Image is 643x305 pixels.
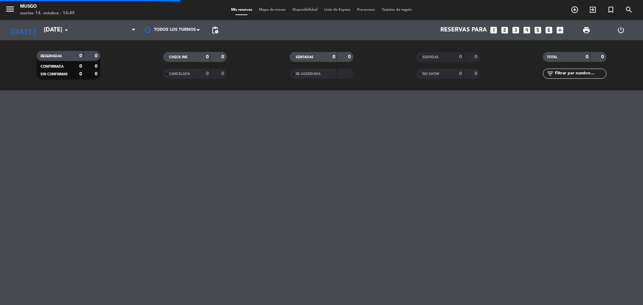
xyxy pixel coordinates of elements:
[378,8,416,12] span: Tarjetas de regalo
[95,72,99,76] strong: 0
[546,70,554,78] i: filter_list
[354,8,378,12] span: Pre-acceso
[547,56,557,59] span: TOTAL
[545,26,553,34] i: looks_6
[422,56,439,59] span: SERVIDAS
[95,54,99,58] strong: 0
[475,71,479,76] strong: 0
[511,26,520,34] i: looks_3
[440,27,487,33] span: Reservas para
[321,8,354,12] span: Lista de Espera
[62,26,70,34] i: arrow_drop_down
[333,55,335,59] strong: 0
[20,3,75,10] div: Musgo
[206,55,209,59] strong: 0
[571,6,579,14] i: add_circle_outline
[221,71,225,76] strong: 0
[79,72,82,76] strong: 0
[603,20,638,40] div: LOG OUT
[422,72,439,76] span: NO SHOW
[20,10,75,17] div: martes 14. octubre - 14:49
[582,26,590,34] span: print
[459,71,462,76] strong: 0
[459,55,462,59] strong: 0
[296,56,313,59] span: SENTADAS
[228,8,256,12] span: Mis reservas
[5,4,15,16] button: menu
[221,55,225,59] strong: 0
[625,6,633,14] i: search
[475,55,479,59] strong: 0
[522,26,531,34] i: looks_4
[589,6,597,14] i: exit_to_app
[41,73,67,76] span: SIN CONFIRMAR
[554,70,606,77] input: Filtrar por nombre...
[296,72,320,76] span: RE AGENDADA
[256,8,289,12] span: Mapa de mesas
[586,55,588,59] strong: 0
[556,26,564,34] i: add_box
[79,64,82,69] strong: 0
[289,8,321,12] span: Disponibilidad
[169,56,188,59] span: CHECK INS
[533,26,542,34] i: looks_5
[95,64,99,69] strong: 0
[41,55,62,58] span: RESERVADAS
[5,23,41,37] i: [DATE]
[601,55,605,59] strong: 0
[41,65,64,68] span: CONFIRMADA
[500,26,509,34] i: looks_two
[211,26,219,34] span: pending_actions
[489,26,498,34] i: looks_one
[617,26,625,34] i: power_settings_new
[169,72,190,76] span: CANCELADA
[206,71,209,76] strong: 0
[607,6,615,14] i: turned_in_not
[348,55,352,59] strong: 0
[5,4,15,14] i: menu
[79,54,82,58] strong: 0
